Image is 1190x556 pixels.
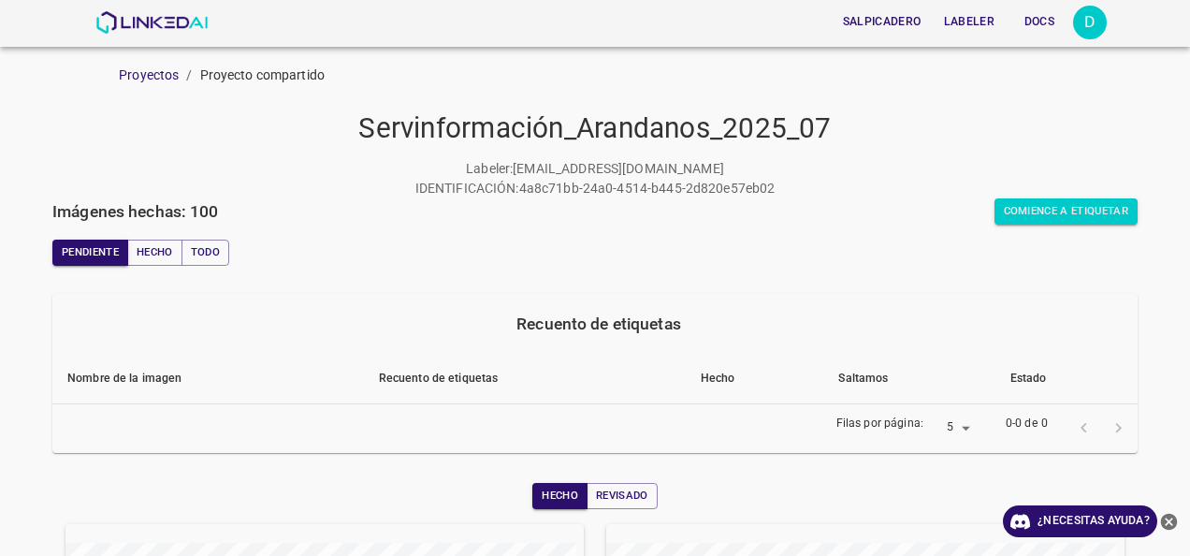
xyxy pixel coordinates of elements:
[119,67,179,82] a: Proyectos
[995,354,1138,404] th: Estado
[823,354,994,404] th: Saltamos
[200,66,326,85] p: Proyecto compartido
[52,240,128,266] button: Pendiente
[832,3,933,41] a: Salpicadero
[52,354,364,404] th: Nombre de la imagen
[67,311,1130,337] div: Recuento de etiquetas
[62,243,119,262] font: Pendiente
[1009,7,1069,37] button: Docs
[52,198,219,225] h6: Imágenes hechas: 100
[191,243,220,262] font: Todo
[835,7,929,37] button: Salpicadero
[994,198,1139,225] button: Comience a etiquetar
[119,66,1190,85] nav: pan rallado
[931,416,976,441] div: 5
[364,354,686,404] th: Recuento de etiquetas
[186,66,192,85] li: /
[843,15,922,28] font: Salpicadero
[1073,6,1107,39] button: Abrir configuración
[542,487,578,505] font: Hecho
[686,354,824,404] th: Hecho
[1004,202,1129,221] font: Comience a etiquetar
[52,111,1138,146] h4: Servinformación_Arandanos_2025_07
[1003,505,1157,537] a: ¿Necesitas ayuda?
[596,487,648,505] font: Revisado
[1006,3,1073,41] a: Docs
[587,483,658,509] button: Revisado
[127,240,182,266] button: Hecho
[532,483,588,509] button: Hecho
[933,3,1006,41] a: Labeler
[1157,505,1181,537] button: Cerrar Ayuda
[1073,6,1107,39] div: D
[519,179,776,198] p: 4a8c71bb-24a0-4514-b445-2d820e57eb02
[936,7,1002,37] button: Labeler
[1024,15,1054,28] font: Docs
[836,416,923,432] p: Filas por página:
[513,159,724,179] p: [EMAIL_ADDRESS][DOMAIN_NAME]
[415,179,519,198] p: IDENTIFICACIÓN:
[95,11,209,34] img: Linked AI
[137,243,173,262] font: Hecho
[944,15,994,28] font: Labeler
[1038,511,1150,531] font: ¿Necesitas ayuda?
[466,159,513,179] p: Labeler :
[1006,416,1048,432] p: 0-0 de 0
[181,240,229,266] button: Todo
